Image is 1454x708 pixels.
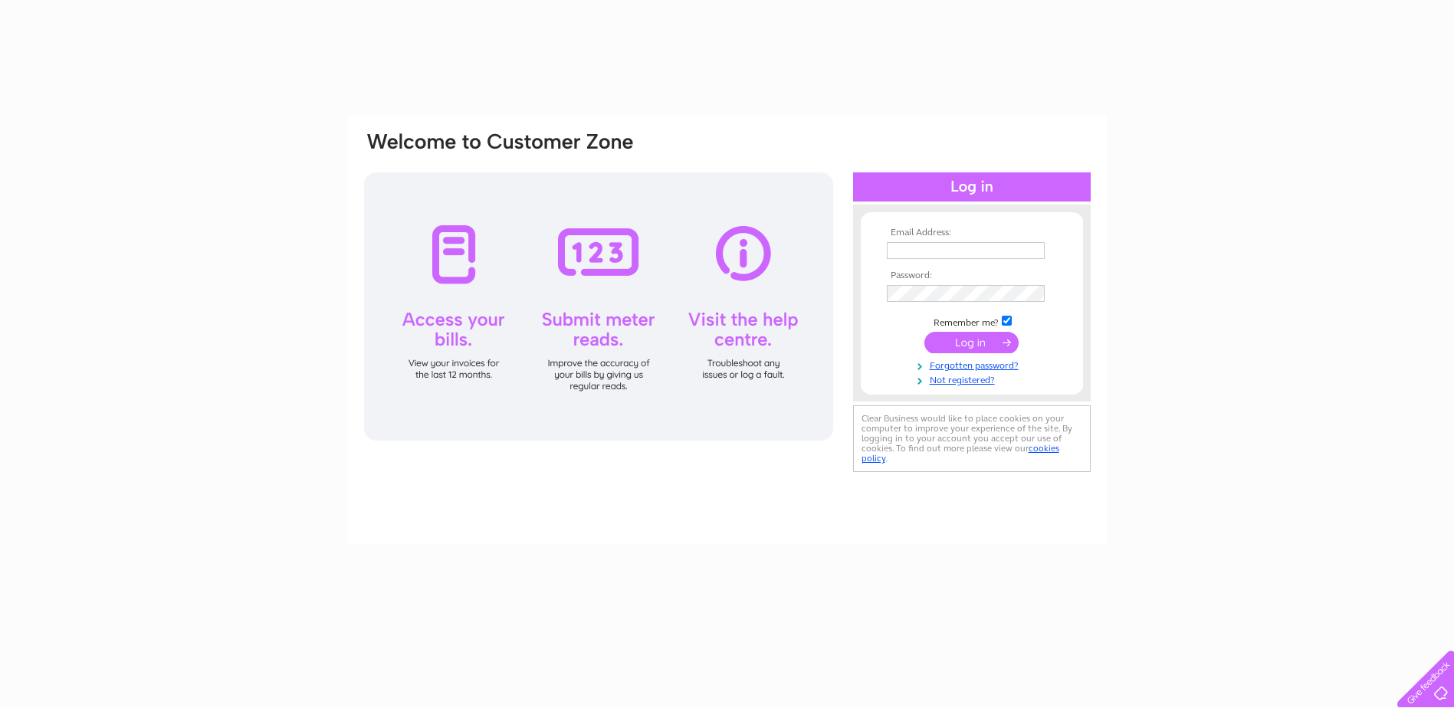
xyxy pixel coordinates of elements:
[887,357,1061,372] a: Forgotten password?
[887,372,1061,386] a: Not registered?
[862,443,1059,464] a: cookies policy
[883,313,1061,329] td: Remember me?
[883,270,1061,281] th: Password:
[924,332,1019,353] input: Submit
[853,405,1091,472] div: Clear Business would like to place cookies on your computer to improve your experience of the sit...
[883,228,1061,238] th: Email Address:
